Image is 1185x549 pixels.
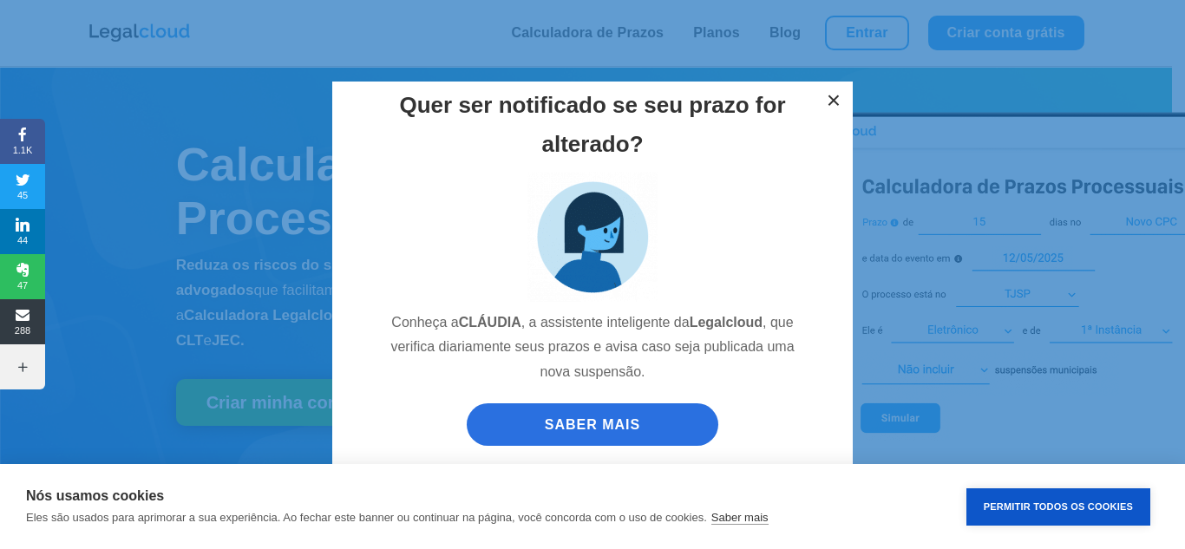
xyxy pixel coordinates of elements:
strong: Legalcloud [690,315,763,330]
a: SABER MAIS [467,403,718,446]
h2: Quer ser notificado se seu prazo for alterado? [380,86,805,171]
strong: Nós usamos cookies [26,488,164,503]
a: Saber mais [711,511,769,525]
button: Permitir Todos os Cookies [966,488,1150,526]
button: × [815,82,853,120]
p: Conheça a , a assistente inteligente da , que verifica diariamente seus prazos e avisa caso seja ... [380,310,805,399]
strong: CLÁUDIA [459,315,521,330]
p: Eles são usados para aprimorar a sua experiência. Ao fechar este banner ou continuar na página, v... [26,511,707,524]
img: claudia_assistente [527,172,658,302]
